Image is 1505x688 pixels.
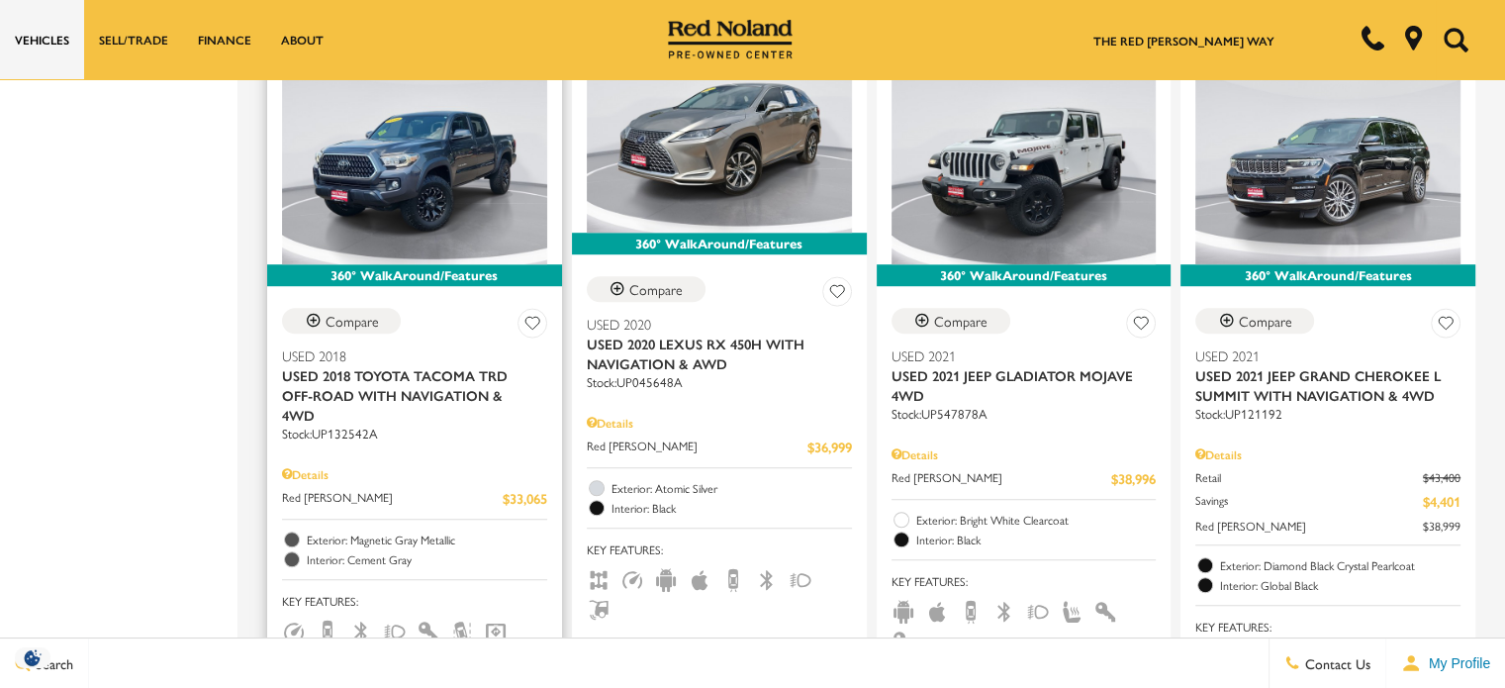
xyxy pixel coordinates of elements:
span: Used 2021 Jeep Grand Cherokee L Summit With Navigation & 4WD [1195,365,1446,405]
span: Retail [1195,468,1423,486]
button: Compare Vehicle [1195,308,1314,334]
span: Keyless Entry [417,621,440,639]
span: Used 2021 [892,345,1142,365]
div: Compare [934,312,988,330]
div: 360° WalkAround/Features [1180,264,1475,286]
span: $4,401 [1423,491,1460,512]
img: Red Noland Pre-Owned [668,20,793,59]
span: Exterior: Magnetic Gray Metallic [307,530,547,549]
span: $38,996 [1111,468,1156,489]
span: Exterior: Bright White Clearcoat [916,510,1157,530]
span: Used 2020 Lexus RX 450h With Navigation & AWD [587,334,837,373]
span: Savings [1195,491,1423,512]
button: Compare Vehicle [282,308,401,334]
span: Navigation Sys [484,621,508,639]
button: Save Vehicle [1126,308,1156,344]
span: Interior: Cement Gray [307,549,547,569]
section: Click to Open Cookie Consent Modal [10,647,55,668]
span: Used 2018 Toyota Tacoma TRD Off-Road With Navigation & 4WD [282,365,532,425]
img: 2021 Jeep Gladiator Mojave [892,65,1157,264]
span: Lane Warning [450,621,474,639]
span: Android Auto [892,601,915,619]
span: Apple Car-Play [925,601,949,619]
a: Red [PERSON_NAME] $38,999 [1195,517,1460,535]
a: Retail $43,400 [1195,468,1460,486]
span: Bluetooth [992,601,1016,619]
div: Stock : UP045648A [587,373,852,391]
span: Key Features : [282,590,547,612]
span: Fog Lights [383,621,407,639]
span: Key Features : [587,539,852,560]
span: Red [PERSON_NAME] [1195,517,1423,535]
button: Save Vehicle [1431,308,1460,344]
div: 360° WalkAround/Features [267,264,562,286]
span: Interior: Black [611,498,852,518]
span: Exterior: Atomic Silver [611,478,852,498]
span: Keyless Entry [892,631,915,648]
button: Save Vehicle [517,308,547,344]
a: Used 2021Used 2021 Jeep Grand Cherokee L Summit With Navigation & 4WD [1195,345,1460,405]
span: Used 2021 Jeep Gladiator Mojave 4WD [892,365,1142,405]
div: Pricing Details - Used 2021 Jeep Grand Cherokee L Summit With Navigation & 4WD [1195,445,1460,463]
div: Stock : UP132542A [282,425,547,442]
span: Backup Camera [959,601,983,619]
span: $38,999 [1423,517,1460,535]
span: Interior Accents [1093,601,1117,619]
span: My Profile [1421,655,1490,671]
span: Android Auto [654,569,678,587]
span: Interior: Global Black [1220,575,1460,595]
span: Exterior: Diamond Black Crystal Pearlcoat [1220,555,1460,575]
div: Compare [326,312,379,330]
a: Savings $4,401 [1195,491,1460,512]
span: Backup Camera [721,569,745,587]
span: Contact Us [1300,653,1370,673]
span: Fog Lights [1026,601,1050,619]
span: Bluetooth [349,621,373,639]
span: Used 2020 [587,314,837,334]
span: Fog Lights [789,569,812,587]
a: Red [PERSON_NAME] $38,996 [892,468,1157,489]
span: Adaptive Cruise Control [620,569,644,587]
span: Key Features : [1195,616,1460,638]
img: Opt-Out Icon [10,647,55,668]
a: Red [PERSON_NAME] $36,999 [587,437,852,457]
div: 360° WalkAround/Features [572,233,867,254]
div: 360° WalkAround/Features [877,264,1172,286]
img: 2020 Lexus RX 450h [587,34,852,233]
div: Pricing Details - Used 2018 Toyota Tacoma TRD Off-Road With Navigation & 4WD [282,465,547,483]
img: 2018 Toyota Tacoma TRD Off-Road [282,65,547,264]
span: AWD [587,569,611,587]
a: Red Noland Pre-Owned [668,27,793,47]
button: Open user profile menu [1386,639,1505,688]
span: Interior: Black [916,530,1157,549]
div: Stock : UP547878A [892,405,1157,423]
a: Used 2018Used 2018 Toyota Tacoma TRD Off-Road With Navigation & 4WD [282,345,547,425]
span: $33,065 [503,488,547,509]
div: Compare [1239,312,1292,330]
span: Red [PERSON_NAME] [282,488,503,509]
span: $36,999 [807,437,852,457]
span: Adaptive Cruise Control [282,621,306,639]
a: Used 2020Used 2020 Lexus RX 450h With Navigation & AWD [587,314,852,373]
a: Used 2021Used 2021 Jeep Gladiator Mojave 4WD [892,345,1157,405]
button: Open the search field [1436,1,1475,78]
span: Hands-Free Liftgate [587,599,611,617]
span: Bluetooth [755,569,779,587]
div: Pricing Details - Used 2020 Lexus RX 450h With Navigation & AWD [587,414,852,432]
button: Save Vehicle [822,276,852,313]
span: Red [PERSON_NAME] [587,437,807,457]
div: Pricing Details - Used 2021 Jeep Gladiator Mojave 4WD [892,445,1157,463]
span: Used 2018 [282,345,532,365]
del: $43,400 [1423,468,1460,486]
span: Heated Seats [1060,601,1083,619]
span: Used 2021 [1195,345,1446,365]
div: Stock : UP121192 [1195,405,1460,423]
a: The Red [PERSON_NAME] Way [1093,32,1274,49]
span: Key Features : [892,570,1157,592]
span: Apple Car-Play [688,569,711,587]
img: 2021 Jeep Grand Cherokee L Summit [1195,65,1460,264]
button: Compare Vehicle [587,276,705,302]
span: Backup Camera [316,621,339,639]
span: Red [PERSON_NAME] [892,468,1112,489]
a: Red [PERSON_NAME] $33,065 [282,488,547,509]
